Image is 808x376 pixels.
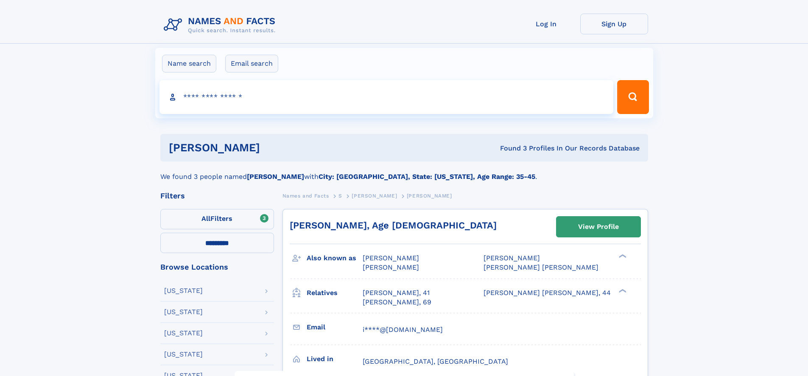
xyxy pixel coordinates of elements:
a: [PERSON_NAME] [PERSON_NAME], 44 [484,288,611,298]
h1: [PERSON_NAME] [169,142,380,153]
label: Email search [225,55,278,72]
span: S [338,193,342,199]
span: [PERSON_NAME] [407,193,452,199]
span: [PERSON_NAME] [352,193,397,199]
input: search input [159,80,614,114]
label: Name search [162,55,216,72]
a: S [338,190,342,201]
div: [US_STATE] [164,309,203,315]
img: Logo Names and Facts [160,14,282,36]
a: Sign Up [580,14,648,34]
h3: Relatives [307,286,363,300]
span: [GEOGRAPHIC_DATA], [GEOGRAPHIC_DATA] [363,357,508,365]
div: Found 3 Profiles In Our Records Database [380,144,640,153]
div: Filters [160,192,274,200]
div: [US_STATE] [164,287,203,294]
div: [US_STATE] [164,351,203,358]
h3: Email [307,320,363,334]
div: View Profile [578,217,619,237]
a: Log In [512,14,580,34]
div: We found 3 people named with . [160,162,648,182]
div: ❯ [617,288,627,293]
h3: Lived in [307,352,363,366]
button: Search Button [617,80,649,114]
a: [PERSON_NAME], 69 [363,298,431,307]
div: Browse Locations [160,263,274,271]
a: [PERSON_NAME], Age [DEMOGRAPHIC_DATA] [290,220,497,231]
h3: Also known as [307,251,363,265]
span: [PERSON_NAME] [PERSON_NAME] [484,263,598,271]
a: [PERSON_NAME], 41 [363,288,430,298]
div: [US_STATE] [164,330,203,337]
span: [PERSON_NAME] [484,254,540,262]
span: All [201,214,210,223]
b: City: [GEOGRAPHIC_DATA], State: [US_STATE], Age Range: 35-45 [319,173,535,181]
a: [PERSON_NAME] [352,190,397,201]
span: [PERSON_NAME] [363,263,419,271]
label: Filters [160,209,274,229]
b: [PERSON_NAME] [247,173,304,181]
div: ❯ [617,253,627,259]
a: View Profile [556,217,640,237]
span: [PERSON_NAME] [363,254,419,262]
a: Names and Facts [282,190,329,201]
